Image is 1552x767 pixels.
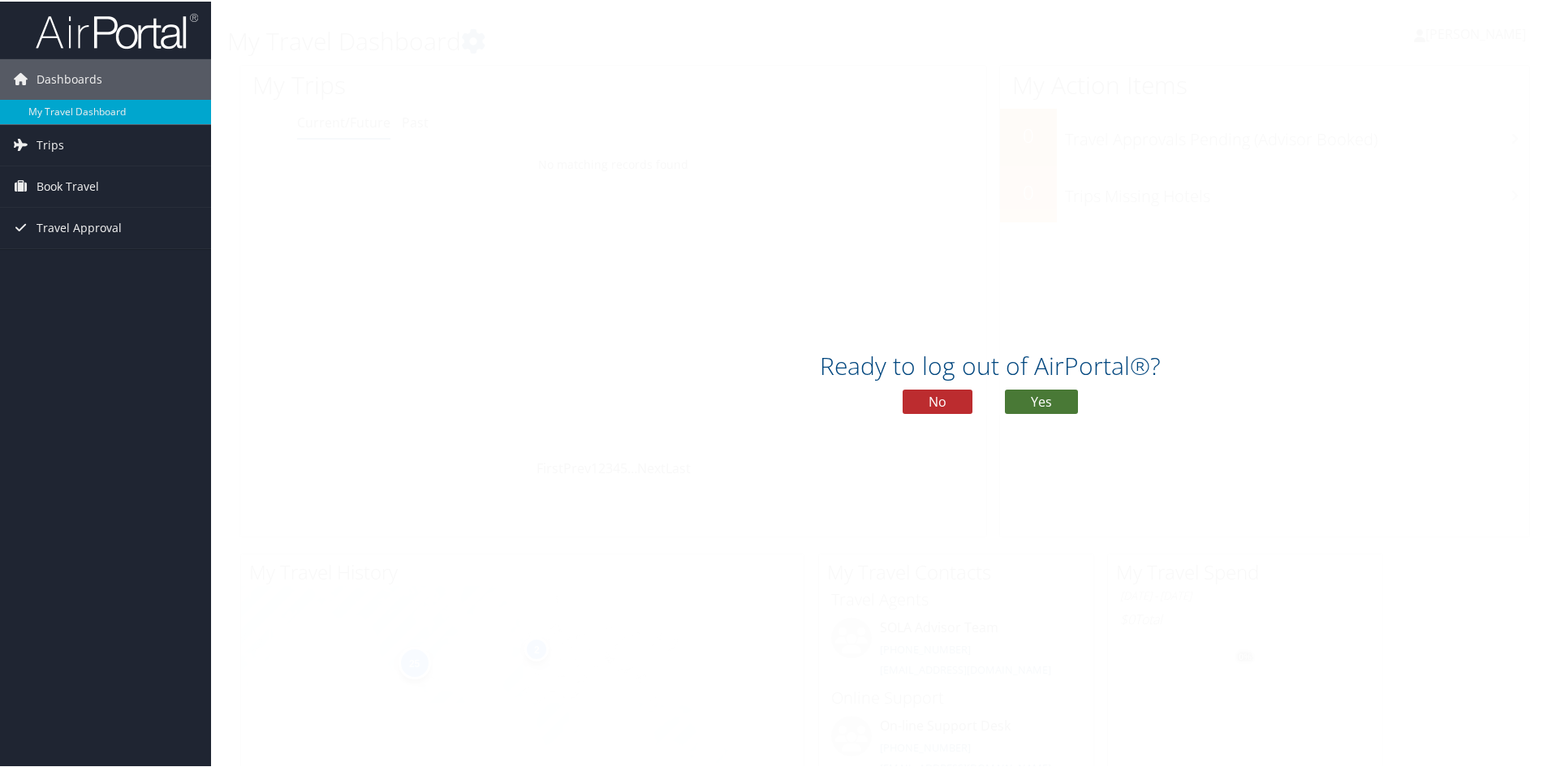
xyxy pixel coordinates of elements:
[36,11,198,49] img: airportal-logo.png
[1005,388,1078,412] button: Yes
[37,123,64,164] span: Trips
[37,165,99,205] span: Book Travel
[903,388,972,412] button: No
[37,58,102,98] span: Dashboards
[37,206,122,247] span: Travel Approval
